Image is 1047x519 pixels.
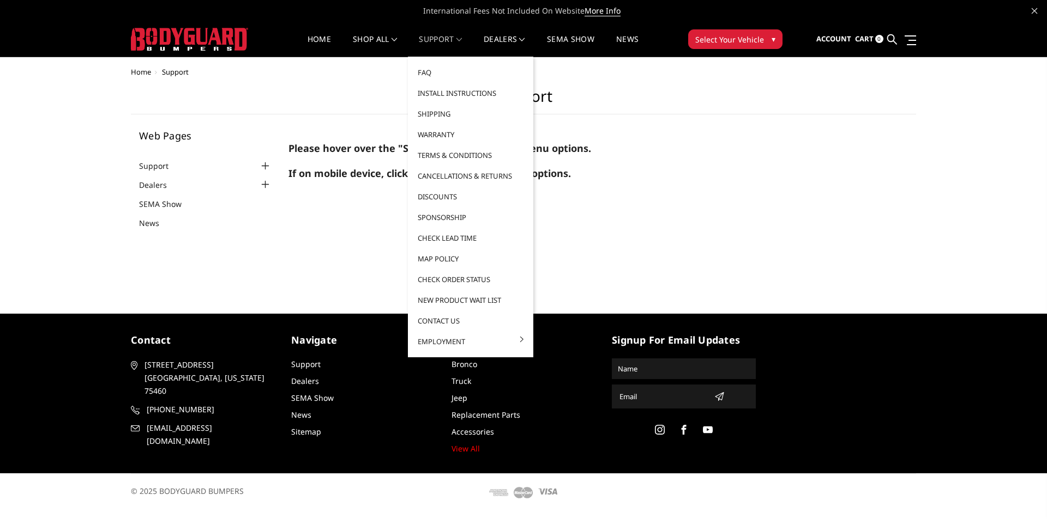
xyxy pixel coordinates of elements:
[484,35,525,57] a: Dealers
[353,35,397,57] a: shop all
[688,29,783,49] button: Select Your Vehicle
[139,160,182,172] a: Support
[131,486,244,496] span: © 2025 BODYGUARD BUMPERS
[308,35,331,57] a: Home
[695,34,764,45] span: Select Your Vehicle
[162,67,189,77] span: Support
[412,62,529,83] a: FAQ
[615,388,710,405] input: Email
[612,333,756,347] h5: signup for email updates
[412,310,529,331] a: Contact Us
[412,228,529,248] a: Check Lead Time
[131,67,151,77] a: Home
[288,142,591,155] strong: Please hover over the "Support" tab to expand menu options.
[145,358,271,398] span: [STREET_ADDRESS] [GEOGRAPHIC_DATA], [US_STATE] 75460
[412,83,529,103] a: Install Instructions
[131,28,248,51] img: BODYGUARD BUMPERS
[452,393,467,403] a: Jeep
[412,124,529,145] a: Warranty
[855,25,883,54] a: Cart 0
[452,410,520,420] a: Replacement Parts
[452,359,477,369] a: Bronco
[616,35,639,57] a: News
[147,403,273,416] span: [PHONE_NUMBER]
[291,333,435,347] h5: Navigate
[291,393,334,403] a: SEMA Show
[412,145,529,166] a: Terms & Conditions
[412,248,529,269] a: MAP Policy
[291,426,321,437] a: Sitemap
[452,426,494,437] a: Accessories
[291,359,321,369] a: Support
[412,207,529,228] a: Sponsorship
[875,35,883,43] span: 0
[412,331,529,352] a: Employment
[131,403,275,416] a: [PHONE_NUMBER]
[147,422,273,448] span: [EMAIL_ADDRESS][DOMAIN_NAME]
[412,290,529,310] a: New Product Wait List
[772,33,775,45] span: ▾
[139,131,272,141] h5: Web Pages
[419,35,462,57] a: Support
[139,198,195,210] a: SEMA Show
[139,179,180,191] a: Dealers
[131,87,916,114] h1: Support
[131,333,275,347] h5: contact
[131,422,275,448] a: [EMAIL_ADDRESS][DOMAIN_NAME]
[291,376,319,386] a: Dealers
[412,186,529,207] a: Discounts
[613,360,754,377] input: Name
[452,443,480,454] a: View All
[412,103,529,124] a: Shipping
[291,410,311,420] a: News
[412,166,529,186] a: Cancellations & Returns
[139,217,173,229] a: News
[547,35,594,57] a: SEMA Show
[816,34,851,44] span: Account
[412,269,529,290] a: Check Order Status
[452,376,471,386] a: Truck
[816,25,851,54] a: Account
[585,5,621,16] a: More Info
[855,34,874,44] span: Cart
[288,167,571,180] strong: If on mobile device, click the "+" to expand menu options.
